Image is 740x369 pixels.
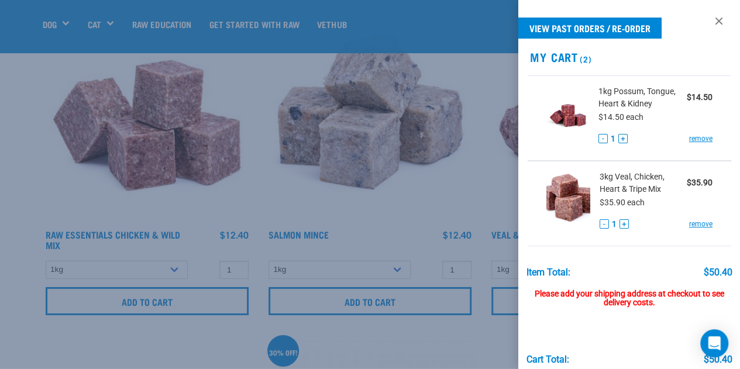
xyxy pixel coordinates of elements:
[686,178,712,187] strong: $35.90
[611,218,616,230] span: 1
[598,85,686,110] span: 1kg Possum, Tongue, Heart & Kidney
[518,18,662,39] a: View past orders / re-order
[619,219,628,229] button: +
[686,92,712,102] strong: $14.50
[599,219,608,229] button: -
[598,134,607,143] button: -
[618,134,627,143] button: +
[689,219,712,229] a: remove
[703,267,732,278] div: $50.40
[546,171,591,231] img: Veal, Chicken, Heart & Tripe Mix
[599,198,644,207] span: $35.90 each
[526,354,569,365] div: Cart total:
[577,57,591,61] span: (2)
[526,278,732,308] div: Please add your shipping address at checkout to see delivery costs.
[546,85,590,146] img: Possum, Tongue, Heart & Kidney
[526,267,570,278] div: Item Total:
[703,354,732,365] div: $50.40
[689,133,712,144] a: remove
[598,112,643,122] span: $14.50 each
[700,329,728,357] div: Open Intercom Messenger
[599,171,686,195] span: 3kg Veal, Chicken, Heart & Tripe Mix
[610,133,615,145] span: 1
